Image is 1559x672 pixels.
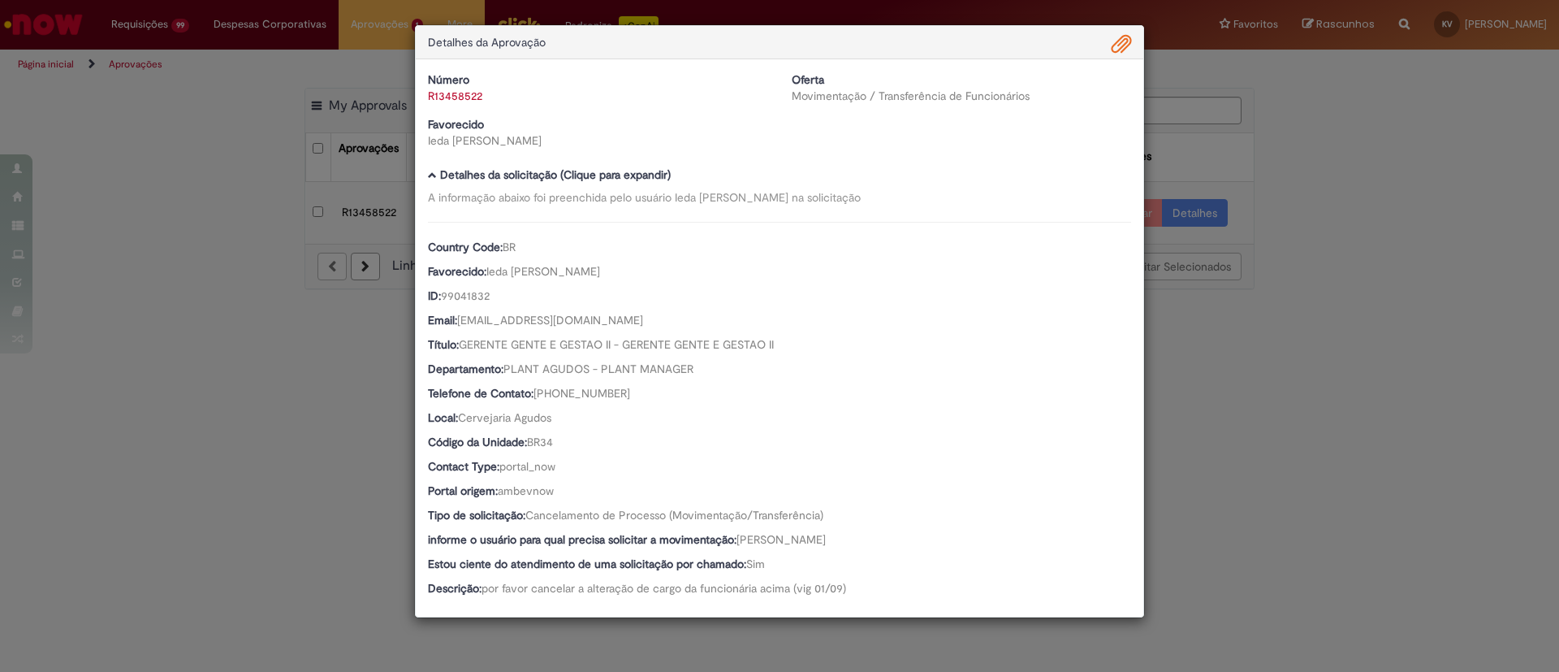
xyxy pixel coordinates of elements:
[428,386,533,401] b: Telefone de Contato:
[428,410,458,425] b: Local:
[428,362,503,376] b: Departamento:
[498,483,554,498] span: ambevnow
[428,240,503,254] b: Country Code:
[428,89,482,103] a: R13458522
[428,169,1131,181] h5: Detalhes da solicitação (Clique para expandir)
[459,337,774,352] span: GERENTE GENTE E GESTAO II - GERENTE GENTE E GESTAO II
[428,35,546,50] span: Detalhes da Aprovação
[503,240,516,254] span: BR
[792,88,1131,104] div: Movimentação / Transferência de Funcionários
[428,435,527,449] b: Código da Unidade:
[525,508,823,522] span: Cancelamento de Processo (Movimentação/Transferência)
[428,288,441,303] b: ID:
[428,264,486,279] b: Favorecido:
[428,459,499,474] b: Contact Type:
[428,557,746,571] b: Estou ciente do atendimento de uma solicitação por chamado:
[792,72,824,87] b: Oferta
[486,264,600,279] span: Ieda [PERSON_NAME]
[533,386,630,401] span: [PHONE_NUMBER]
[428,483,498,498] b: Portal origem:
[428,189,1131,206] div: A informação abaixo foi preenchida pelo usuário Ieda [PERSON_NAME] na solicitação
[482,581,846,596] span: por favor cancelar a alteração de cargo da funcionária acima (vig 01/09)
[499,459,555,474] span: portal_now
[440,167,671,182] b: Detalhes da solicitação (Clique para expandir)
[746,557,765,571] span: Sim
[441,288,490,303] span: 99041832
[458,410,551,425] span: Cervejaria Agudos
[428,337,459,352] b: Título:
[428,313,457,327] b: Email:
[428,72,469,87] b: Número
[527,435,553,449] span: BR34
[428,581,482,596] b: Descrição:
[736,532,826,547] span: [PERSON_NAME]
[428,117,484,132] b: Favorecido
[428,132,767,149] div: Ieda [PERSON_NAME]
[428,532,736,547] b: informe o usuário para qual precisa solicitar a movimentação:
[503,362,693,376] span: PLANT AGUDOS - PLANT MANAGER
[457,313,643,327] span: [EMAIL_ADDRESS][DOMAIN_NAME]
[428,508,525,522] b: Tipo de solicitação:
